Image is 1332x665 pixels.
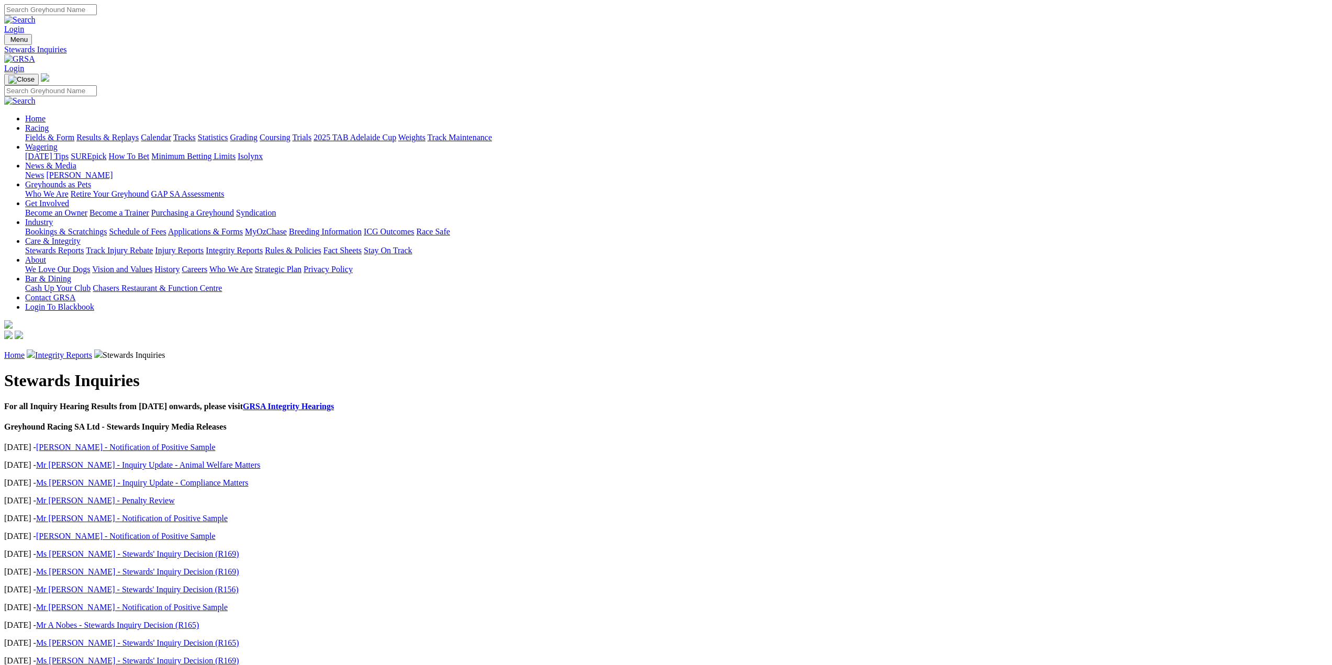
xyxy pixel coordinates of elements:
[4,532,1328,541] p: [DATE] -
[25,293,75,302] a: Contact GRSA
[35,351,92,359] a: Integrity Reports
[238,152,263,161] a: Isolynx
[71,152,106,161] a: SUREpick
[4,402,334,411] b: For all Inquiry Hearing Results from [DATE] onwards, please visit
[182,265,207,274] a: Careers
[323,246,362,255] a: Fact Sheets
[243,402,334,411] a: GRSA Integrity Hearings
[4,351,25,359] a: Home
[398,133,426,142] a: Weights
[36,603,228,612] a: Mr [PERSON_NAME] - Notification of Positive Sample
[25,161,76,170] a: News & Media
[25,284,91,292] a: Cash Up Your Club
[236,208,276,217] a: Syndication
[25,152,1328,161] div: Wagering
[4,15,36,25] img: Search
[25,255,46,264] a: About
[25,302,94,311] a: Login To Blackbook
[4,514,1328,523] p: [DATE] -
[4,460,1328,470] p: [DATE] -
[141,133,171,142] a: Calendar
[4,350,1328,360] p: Stewards Inquiries
[41,73,49,82] img: logo-grsa-white.png
[36,478,249,487] a: Ms [PERSON_NAME] - Inquiry Update - Compliance Matters
[25,189,69,198] a: Who We Are
[151,152,236,161] a: Minimum Betting Limits
[155,246,204,255] a: Injury Reports
[25,274,71,283] a: Bar & Dining
[36,443,216,452] a: [PERSON_NAME] - Notification of Positive Sample
[25,208,87,217] a: Become an Owner
[4,422,1328,432] h4: Greyhound Racing SA Ltd - Stewards Inquiry Media Releases
[36,532,216,540] a: [PERSON_NAME] - Notification of Positive Sample
[265,246,321,255] a: Rules & Policies
[4,549,1328,559] p: [DATE] -
[289,227,362,236] a: Breeding Information
[4,443,1328,452] p: [DATE] -
[36,460,261,469] a: Mr [PERSON_NAME] - Inquiry Update - Animal Welfare Matters
[25,189,1328,199] div: Greyhounds as Pets
[4,4,97,15] input: Search
[76,133,139,142] a: Results & Replays
[36,514,228,523] a: Mr [PERSON_NAME] - Notification of Positive Sample
[364,246,412,255] a: Stay On Track
[4,496,1328,505] p: [DATE] -
[71,189,149,198] a: Retire Your Greyhound
[151,189,225,198] a: GAP SA Assessments
[364,227,414,236] a: ICG Outcomes
[4,371,1328,390] h1: Stewards Inquiries
[36,621,199,629] a: Mr A Nobes - Stewards Inquiry Decision (R165)
[25,114,46,123] a: Home
[4,603,1328,612] p: [DATE] -
[304,265,353,274] a: Privacy Policy
[151,208,234,217] a: Purchasing a Greyhound
[25,142,58,151] a: Wagering
[4,54,35,64] img: GRSA
[25,265,1328,274] div: About
[25,227,1328,236] div: Industry
[25,171,44,179] a: News
[36,567,239,576] a: Ms [PERSON_NAME] - Stewards' Inquiry Decision (R169)
[4,25,24,33] a: Login
[230,133,258,142] a: Grading
[25,180,91,189] a: Greyhounds as Pets
[4,64,24,73] a: Login
[36,585,239,594] a: Mr [PERSON_NAME] - Stewards' Inquiry Decision (R156)
[4,74,39,85] button: Toggle navigation
[4,478,1328,488] p: [DATE] -
[4,585,1328,594] p: [DATE] -
[260,133,290,142] a: Coursing
[25,236,81,245] a: Care & Integrity
[86,246,153,255] a: Track Injury Rebate
[25,133,1328,142] div: Racing
[25,284,1328,293] div: Bar & Dining
[4,331,13,339] img: facebook.svg
[4,320,13,329] img: logo-grsa-white.png
[314,133,396,142] a: 2025 TAB Adelaide Cup
[109,152,150,161] a: How To Bet
[4,638,1328,648] p: [DATE] -
[428,133,492,142] a: Track Maintenance
[89,208,149,217] a: Become a Trainer
[25,227,107,236] a: Bookings & Scratchings
[36,656,239,665] a: Ms [PERSON_NAME] - Stewards' Inquiry Decision (R169)
[46,171,113,179] a: [PERSON_NAME]
[4,621,1328,630] p: [DATE] -
[25,246,1328,255] div: Care & Integrity
[4,45,1328,54] a: Stewards Inquiries
[94,350,103,358] img: chevron-right.svg
[92,265,152,274] a: Vision and Values
[255,265,301,274] a: Strategic Plan
[206,246,263,255] a: Integrity Reports
[25,208,1328,218] div: Get Involved
[198,133,228,142] a: Statistics
[416,227,450,236] a: Race Safe
[25,218,53,227] a: Industry
[25,246,84,255] a: Stewards Reports
[25,265,90,274] a: We Love Our Dogs
[4,567,1328,577] p: [DATE] -
[36,496,175,505] a: Mr [PERSON_NAME] - Penalty Review
[15,331,23,339] img: twitter.svg
[4,96,36,106] img: Search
